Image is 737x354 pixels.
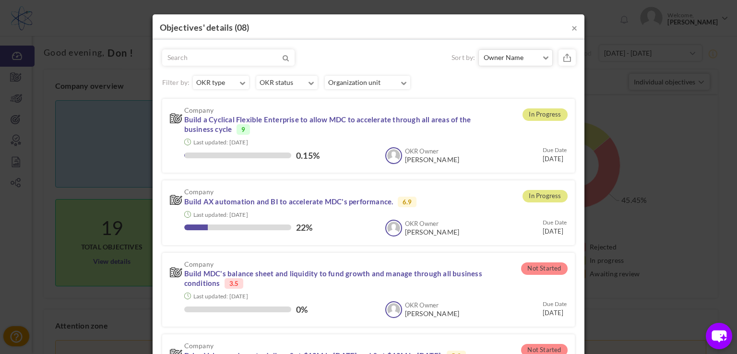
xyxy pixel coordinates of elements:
small: Due Date [543,219,567,226]
span: Not Started [521,262,567,275]
button: chat-button [706,323,732,349]
small: Due Date [543,146,567,153]
b: OKR Owner [405,220,439,227]
button: OKR status [256,76,318,89]
span: 9 [237,124,250,135]
a: Build a Cyclical Flexible Enterprise to allow MDC to accelerate through all areas of the business... [184,115,471,134]
small: Last updated: [DATE] [193,139,248,146]
a: Build AX automation and BI to accelerate MDC's performance. [184,197,393,207]
b: Organization unit [328,76,380,88]
span: Company [184,106,486,114]
small: [DATE] [543,299,567,317]
span: In Progress [523,190,567,202]
h4: Objectives' details ( ) [160,22,577,34]
span: [PERSON_NAME] [405,228,460,236]
span: [PERSON_NAME] [405,310,460,318]
b: OKR Owner [405,301,439,309]
button: Organization unit [325,76,410,89]
button: OKR type [193,76,249,89]
span: Company [184,342,486,349]
small: Last updated: [DATE] [193,293,248,300]
small: Export [559,49,576,66]
span: 3.5 [225,278,244,289]
b: OKR status [260,76,293,88]
span: Owner Name [484,53,540,62]
a: Build MDC's balance sheet and liquidity to fund growth and manage through all business conditions [184,269,482,288]
b: OKR type [196,76,225,88]
span: [PERSON_NAME] [405,156,460,164]
span: 6.9 [398,197,417,207]
label: 0.15% [296,151,320,160]
span: Company [184,188,486,195]
button: × [571,23,577,33]
small: [DATE] [543,218,567,236]
span: Company [184,260,486,268]
span: 08 [237,22,247,33]
small: Last updated: [DATE] [193,211,248,218]
button: Owner Name [478,49,553,66]
label: Sort by: [452,53,475,62]
small: [DATE] [543,145,567,163]
b: OKR Owner [405,147,439,155]
label: Filter by: [162,79,190,86]
label: 0% [296,305,308,314]
input: Search [163,50,254,65]
span: In Progress [523,108,567,121]
label: 22% [296,223,313,232]
small: Due Date [543,300,567,307]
